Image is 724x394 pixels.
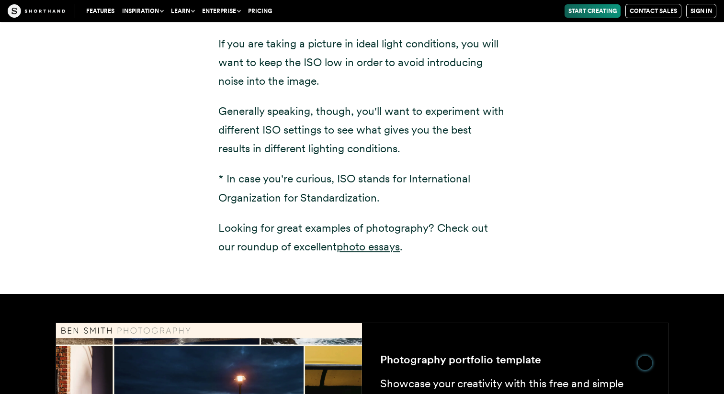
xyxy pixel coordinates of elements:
p: If you are taking a picture in ideal light conditions, you will want to keep the ISO low in order... [218,34,506,90]
p: Photography portfolio template [380,350,650,369]
a: Pricing [244,4,276,18]
a: photo essays [337,240,400,253]
a: Sign in [686,4,716,18]
a: Contact Sales [625,4,681,18]
img: The Craft [8,4,65,18]
a: Features [82,4,118,18]
button: Learn [167,4,198,18]
p: * In case you're curious, ISO stands for International Organization for Standardization. [218,169,506,207]
button: Inspiration [118,4,167,18]
button: Enterprise [198,4,244,18]
a: Start Creating [565,4,621,18]
p: Looking for great examples of photography? Check out our roundup of excellent . [218,219,506,256]
p: Generally speaking, though, you'll want to experiment with different ISO settings to see what giv... [218,102,506,158]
